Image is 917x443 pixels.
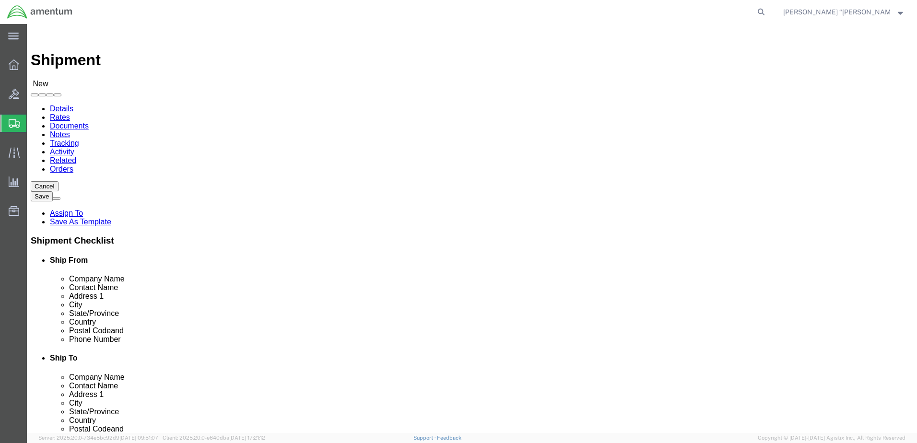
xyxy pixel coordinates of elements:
[38,435,158,441] span: Server: 2025.20.0-734e5bc92d9
[119,435,158,441] span: [DATE] 09:51:07
[783,7,891,17] span: Courtney “Levi” Rabel
[758,434,905,442] span: Copyright © [DATE]-[DATE] Agistix Inc., All Rights Reserved
[437,435,461,441] a: Feedback
[27,24,917,433] iframe: FS Legacy Container
[413,435,437,441] a: Support
[229,435,265,441] span: [DATE] 17:21:12
[783,6,904,18] button: [PERSON_NAME] “[PERSON_NAME]” [PERSON_NAME]
[7,5,73,19] img: logo
[163,435,265,441] span: Client: 2025.20.0-e640dba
